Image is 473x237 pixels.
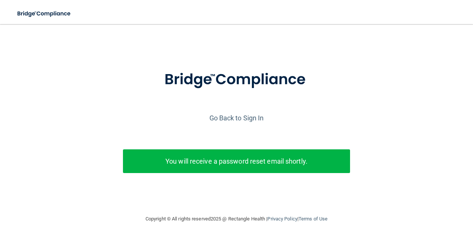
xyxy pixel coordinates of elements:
[267,216,297,222] a: Privacy Policy
[11,6,77,21] img: bridge_compliance_login_screen.278c3ca4.svg
[99,207,374,231] div: Copyright © All rights reserved 2025 @ Rectangle Health | |
[209,114,264,122] a: Go Back to Sign In
[299,216,327,222] a: Terms of Use
[129,155,344,167] p: You will receive a password reset email shortly.
[149,60,324,99] img: bridge_compliance_login_screen.278c3ca4.svg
